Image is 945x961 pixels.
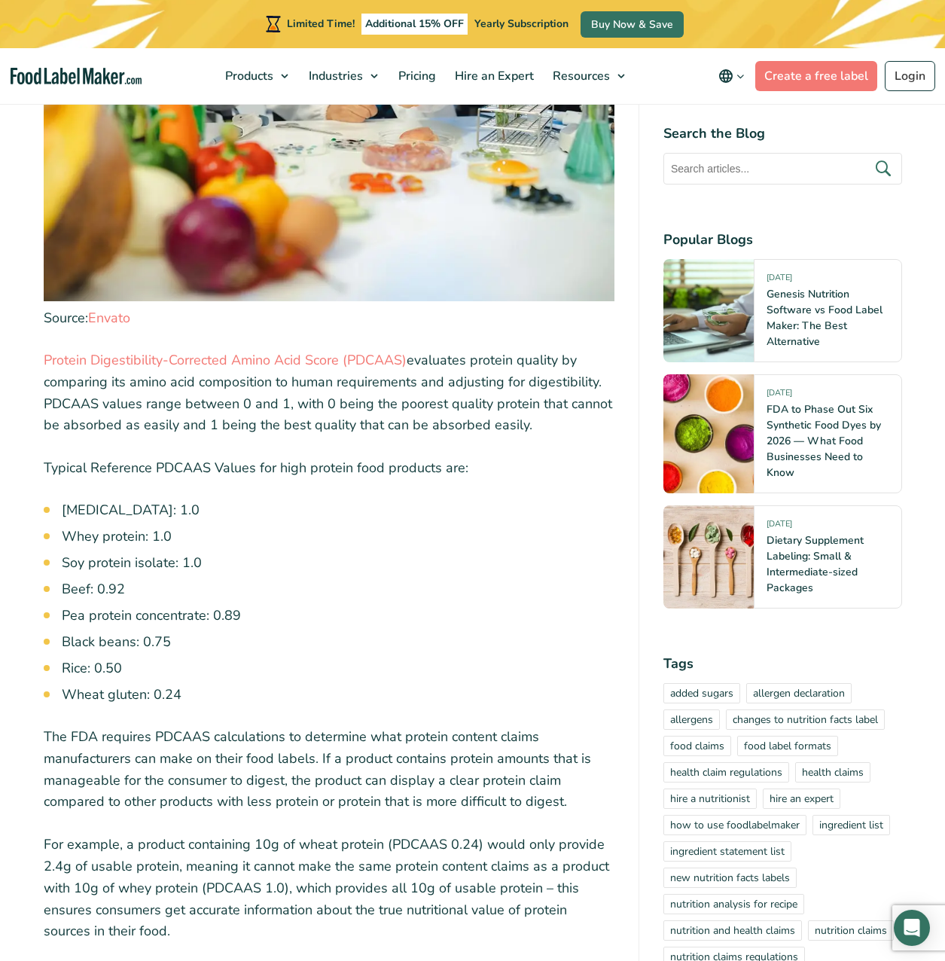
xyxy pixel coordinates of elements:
[746,683,852,703] a: allergen declaration
[44,457,614,479] p: Typical Reference PDCAAS Values for high protein food products are:
[663,815,806,835] a: how to use foodlabelmaker
[450,68,535,84] span: Hire an Expert
[808,920,894,941] a: nutrition claims
[361,14,468,35] span: Additional 15% OFF
[767,533,864,595] a: Dietary Supplement Labeling: Small & Intermediate-sized Packages
[446,48,540,104] a: Hire an Expert
[767,518,792,535] span: [DATE]
[763,789,840,809] a: hire an expert
[767,272,792,289] span: [DATE]
[581,11,684,38] a: Buy Now & Save
[663,124,902,144] h4: Search the Blog
[287,17,355,31] span: Limited Time!
[544,48,633,104] a: Resources
[663,683,740,703] a: added sugars
[44,349,614,436] p: evaluates protein quality by comparing its amino acid composition to human requirements and adjus...
[663,920,802,941] a: nutrition and health claims
[663,841,791,862] a: ingredient statement list
[726,709,885,730] a: changes to nutrition facts label
[44,726,614,813] p: The FDA requires PDCAAS calculations to determine what protein content claims manufacturers can m...
[62,658,614,679] li: Rice: 0.50
[62,685,614,705] li: Wheat gluten: 0.24
[389,48,442,104] a: Pricing
[44,308,614,328] figcaption: Source:
[62,606,614,626] li: Pea protein concentrate: 0.89
[767,402,881,480] a: FDA to Phase Out Six Synthetic Food Dyes by 2026 — What Food Businesses Need to Know
[88,309,130,327] a: Envato
[474,17,569,31] span: Yearly Subscription
[663,654,902,674] h4: Tags
[300,48,386,104] a: Industries
[62,579,614,599] li: Beef: 0.92
[663,736,731,756] a: food claims
[663,709,720,730] a: allergens
[894,910,930,946] div: Open Intercom Messenger
[62,500,614,520] li: [MEDICAL_DATA]: 1.0
[767,287,883,349] a: Genesis Nutrition Software vs Food Label Maker: The Best Alternative
[795,762,870,783] a: health claims
[812,815,890,835] a: ingredient list
[663,230,902,250] h4: Popular Blogs
[737,736,838,756] a: food label formats
[663,153,902,185] input: Search articles...
[304,68,364,84] span: Industries
[62,632,614,652] li: Black beans: 0.75
[755,61,877,91] a: Create a free label
[44,834,614,942] p: For example, a product containing 10g of wheat protein (PDCAAS 0.24) would only provide 2.4g of u...
[216,48,296,104] a: Products
[62,553,614,573] li: Soy protein isolate: 1.0
[221,68,275,84] span: Products
[394,68,437,84] span: Pricing
[44,351,407,369] a: Protein Digestibility-Corrected Amino Acid Score (PDCAAS)
[62,526,614,547] li: Whey protein: 1.0
[663,894,804,914] a: nutrition analysis for recipe
[663,789,757,809] a: hire a nutritionist
[548,68,611,84] span: Resources
[663,762,789,783] a: health claim regulations
[767,387,792,404] span: [DATE]
[885,61,935,91] a: Login
[663,868,797,888] a: new nutrition facts labels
